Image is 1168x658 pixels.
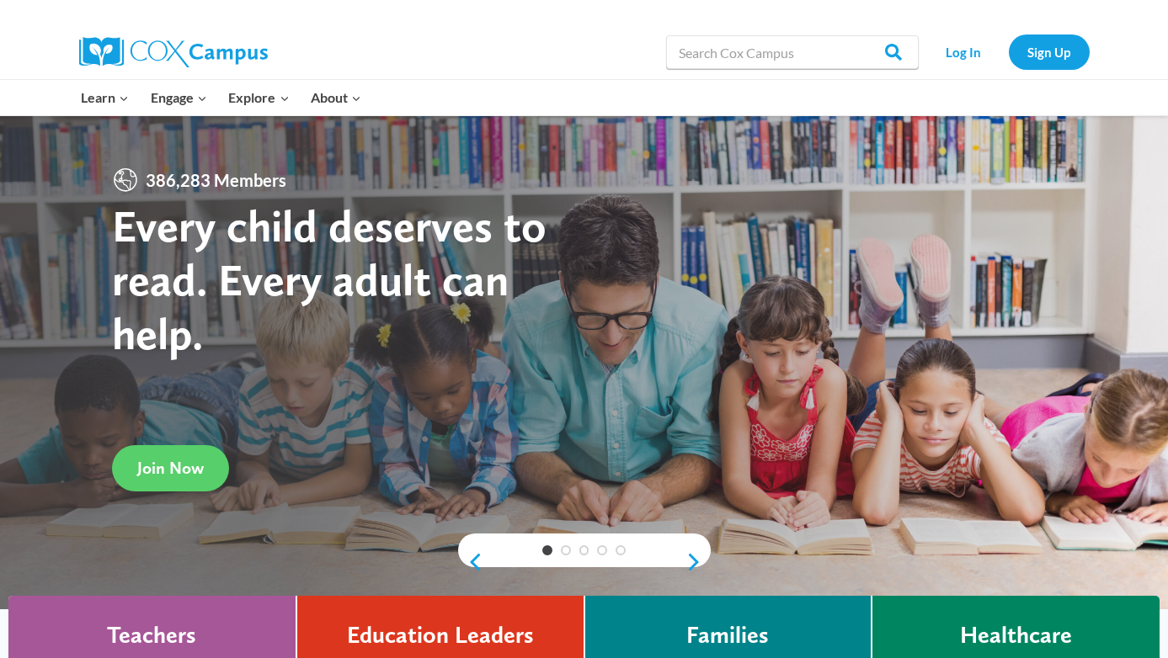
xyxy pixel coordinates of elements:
[666,35,919,69] input: Search Cox Campus
[579,545,589,555] a: 3
[458,552,483,572] a: previous
[79,37,268,67] img: Cox Campus
[1009,34,1090,69] a: Sign Up
[686,621,769,650] h4: Families
[71,80,372,115] nav: Primary Navigation
[112,445,229,491] a: Join Now
[960,621,1072,650] h4: Healthcare
[137,458,204,478] span: Join Now
[139,167,293,194] span: 386,283 Members
[458,545,711,579] div: content slider buttons
[597,545,607,555] a: 4
[685,552,711,572] a: next
[561,545,571,555] a: 2
[112,199,547,359] strong: Every child deserves to read. Every adult can help.
[311,87,361,109] span: About
[616,545,626,555] a: 5
[151,87,207,109] span: Engage
[107,621,196,650] h4: Teachers
[228,87,289,109] span: Explore
[927,34,1090,69] nav: Secondary Navigation
[542,545,552,555] a: 1
[81,87,129,109] span: Learn
[347,621,534,650] h4: Education Leaders
[927,34,1000,69] a: Log In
